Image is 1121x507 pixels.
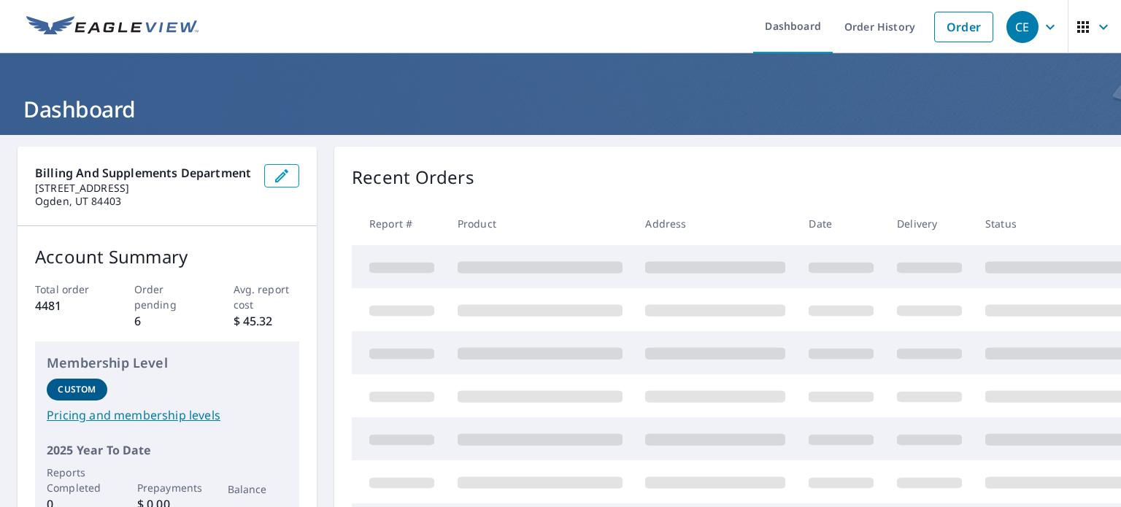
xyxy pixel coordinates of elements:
p: 6 [134,312,201,330]
h1: Dashboard [18,94,1103,124]
p: Ogden, UT 84403 [35,195,253,208]
p: Balance [228,481,288,497]
p: [STREET_ADDRESS] [35,182,253,195]
p: 4481 [35,297,101,314]
p: $ 45.32 [234,312,300,330]
p: Account Summary [35,244,299,270]
p: Order pending [134,282,201,312]
p: Avg. report cost [234,282,300,312]
th: Address [633,202,797,245]
a: Order [934,12,993,42]
p: 2025 Year To Date [47,441,288,459]
p: Billing and Supplements Department [35,164,253,182]
a: Pricing and membership levels [47,406,288,424]
th: Date [797,202,885,245]
th: Report # [352,202,446,245]
img: EV Logo [26,16,199,38]
p: Total order [35,282,101,297]
p: Membership Level [47,353,288,373]
div: CE [1006,11,1039,43]
p: Reports Completed [47,465,107,495]
p: Recent Orders [352,164,474,190]
th: Delivery [885,202,974,245]
th: Product [446,202,634,245]
p: Prepayments [137,480,198,495]
p: Custom [58,383,96,396]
